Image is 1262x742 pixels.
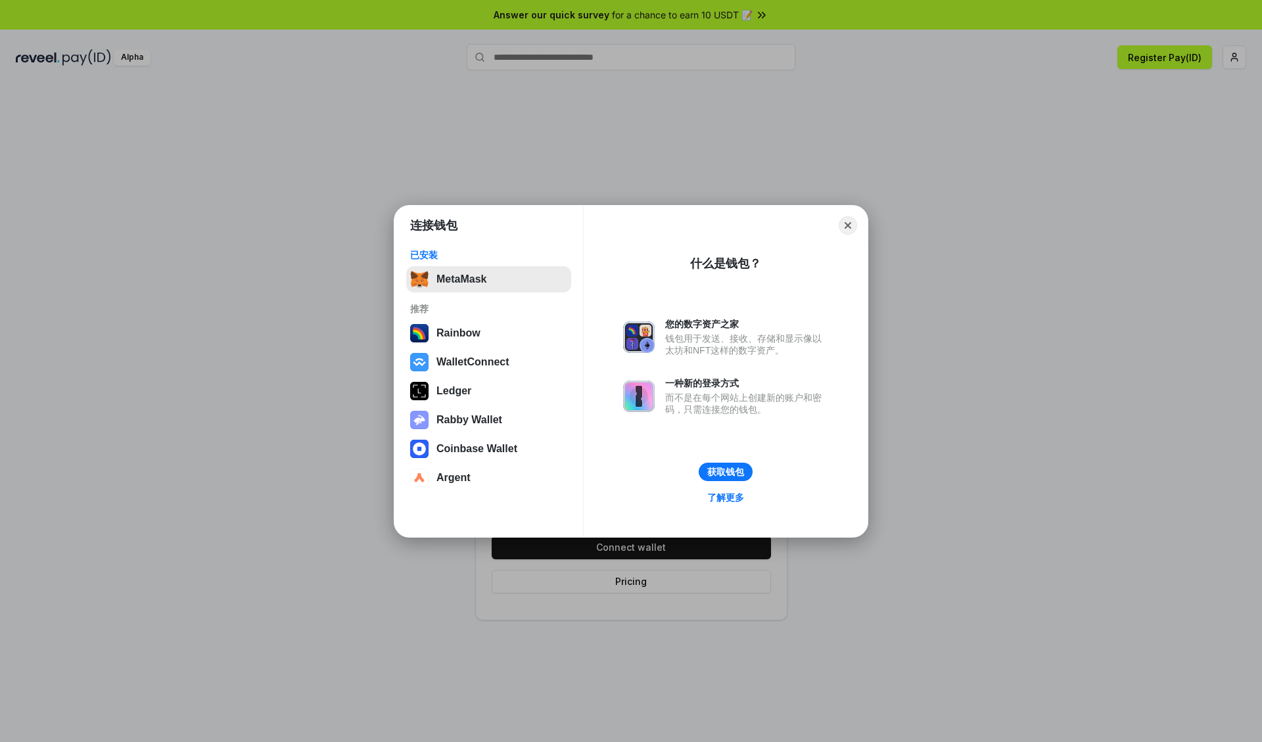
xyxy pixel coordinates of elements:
[665,377,828,389] div: 一种新的登录方式
[406,266,571,292] button: MetaMask
[436,414,502,426] div: Rabby Wallet
[707,492,744,503] div: 了解更多
[436,273,486,285] div: MetaMask
[410,353,429,371] img: svg+xml,%3Csvg%20width%3D%2228%22%20height%3D%2228%22%20viewBox%3D%220%200%2028%2028%22%20fill%3D...
[699,489,752,506] a: 了解更多
[410,249,567,261] div: 已安装
[436,385,471,397] div: Ledger
[406,349,571,375] button: WalletConnect
[665,392,828,415] div: 而不是在每个网站上创建新的账户和密码，只需连接您的钱包。
[410,382,429,400] img: svg+xml,%3Csvg%20xmlns%3D%22http%3A%2F%2Fwww.w3.org%2F2000%2Fsvg%22%20width%3D%2228%22%20height%3...
[623,321,655,353] img: svg+xml,%3Csvg%20xmlns%3D%22http%3A%2F%2Fwww.w3.org%2F2000%2Fsvg%22%20fill%3D%22none%22%20viewBox...
[410,270,429,289] img: svg+xml,%3Csvg%20fill%3D%22none%22%20height%3D%2233%22%20viewBox%3D%220%200%2035%2033%22%20width%...
[436,472,471,484] div: Argent
[410,303,567,315] div: 推荐
[690,256,761,271] div: 什么是钱包？
[436,327,480,339] div: Rainbow
[410,411,429,429] img: svg+xml,%3Csvg%20xmlns%3D%22http%3A%2F%2Fwww.w3.org%2F2000%2Fsvg%22%20fill%3D%22none%22%20viewBox...
[406,378,571,404] button: Ledger
[699,463,753,481] button: 获取钱包
[406,436,571,462] button: Coinbase Wallet
[410,324,429,342] img: svg+xml,%3Csvg%20width%3D%22120%22%20height%3D%22120%22%20viewBox%3D%220%200%20120%20120%22%20fil...
[410,218,457,233] h1: 连接钱包
[406,320,571,346] button: Rainbow
[665,318,828,330] div: 您的数字资产之家
[410,440,429,458] img: svg+xml,%3Csvg%20width%3D%2228%22%20height%3D%2228%22%20viewBox%3D%220%200%2028%2028%22%20fill%3D...
[707,466,744,478] div: 获取钱包
[410,469,429,487] img: svg+xml,%3Csvg%20width%3D%2228%22%20height%3D%2228%22%20viewBox%3D%220%200%2028%2028%22%20fill%3D...
[436,443,517,455] div: Coinbase Wallet
[406,407,571,433] button: Rabby Wallet
[623,381,655,412] img: svg+xml,%3Csvg%20xmlns%3D%22http%3A%2F%2Fwww.w3.org%2F2000%2Fsvg%22%20fill%3D%22none%22%20viewBox...
[665,333,828,356] div: 钱包用于发送、接收、存储和显示像以太坊和NFT这样的数字资产。
[839,216,857,235] button: Close
[406,465,571,491] button: Argent
[436,356,509,368] div: WalletConnect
